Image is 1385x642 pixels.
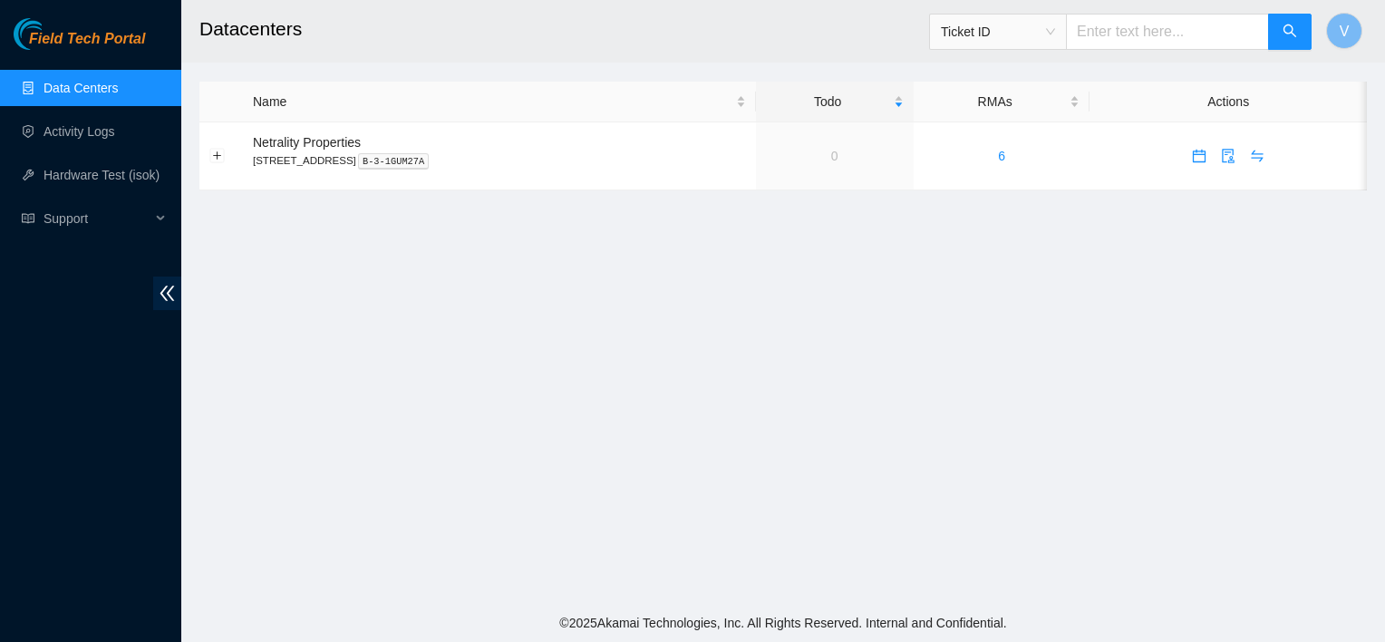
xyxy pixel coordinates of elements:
a: 0 [831,149,838,163]
footer: © 2025 Akamai Technologies, Inc. All Rights Reserved. Internal and Confidential. [181,604,1385,642]
span: Ticket ID [941,18,1055,45]
a: Activity Logs [44,124,115,139]
button: calendar [1185,141,1214,170]
a: audit [1214,149,1243,163]
a: swap [1243,149,1272,163]
button: audit [1214,141,1243,170]
a: 6 [998,149,1005,163]
button: search [1268,14,1312,50]
a: Data Centers [44,81,118,95]
span: double-left [153,277,181,310]
a: Hardware Test (isok) [44,168,160,182]
input: Enter text here... [1066,14,1269,50]
a: Akamai TechnologiesField Tech Portal [14,33,145,56]
p: [STREET_ADDRESS] [253,152,746,169]
span: calendar [1186,149,1213,163]
button: swap [1243,141,1272,170]
span: read [22,212,34,225]
span: search [1283,24,1297,41]
span: Support [44,200,150,237]
button: Expand row [210,149,225,163]
span: Netrality Properties [253,135,361,150]
span: V [1340,20,1350,43]
button: V [1326,13,1362,49]
th: Actions [1090,82,1367,122]
span: audit [1215,149,1242,163]
kbd: B-3-1GUM27A [358,153,430,170]
a: calendar [1185,149,1214,163]
span: swap [1244,149,1271,163]
span: Field Tech Portal [29,31,145,48]
img: Akamai Technologies [14,18,92,50]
